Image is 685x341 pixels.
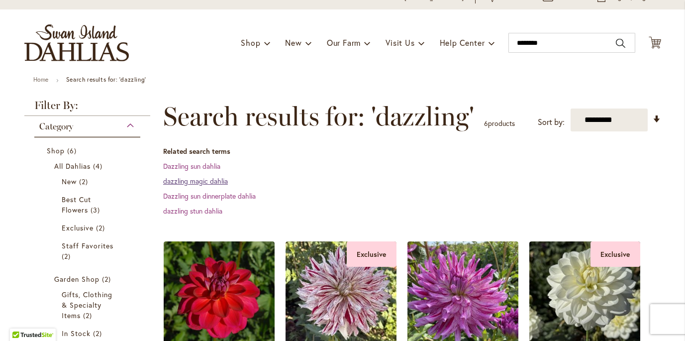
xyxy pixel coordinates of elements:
[54,274,100,284] span: Garden Shop
[241,37,260,48] span: Shop
[163,206,222,216] a: dazzling stun dahlia
[285,37,301,48] span: New
[24,24,129,61] a: store logo
[7,306,35,334] iframe: Launch Accessibility Center
[163,102,474,131] span: Search results for: 'dazzling'
[590,241,640,267] div: Exclusive
[62,241,114,250] span: Staff Favorites
[538,113,565,131] label: Sort by:
[91,205,102,215] span: 3
[67,145,79,156] span: 6
[62,240,116,261] a: Staff Favorites
[484,115,515,131] p: products
[83,310,95,321] span: 2
[62,223,94,232] span: Exclusive
[163,146,661,156] dt: Related search terms
[54,161,123,171] a: All Dahlias
[163,161,220,171] a: Dazzling sun dahlia
[102,274,113,284] span: 2
[66,76,146,83] strong: Search results for: 'dazzling'
[62,329,91,338] span: In Stock
[62,195,91,215] span: Best Cut Flowers
[79,176,91,187] span: 2
[62,328,116,339] a: In Stock
[39,121,73,132] span: Category
[62,290,113,320] span: Gifts, Clothing & Specialty Items
[47,146,65,155] span: Shop
[62,223,116,233] a: Exclusive
[163,176,228,186] a: dazzling magic dahlia
[163,191,256,201] a: Dazzling sun dinnerplate dahlia
[93,328,104,339] span: 2
[24,100,151,116] strong: Filter By:
[62,194,116,215] a: Best Cut Flowers
[47,145,131,156] a: Shop
[386,37,414,48] span: Visit Us
[62,289,116,321] a: Gifts, Clothing &amp; Specialty Items
[93,161,105,171] span: 4
[327,37,361,48] span: Our Farm
[62,177,77,186] span: New
[54,274,123,284] a: Garden Shop
[62,251,73,261] span: 2
[33,76,49,83] a: Home
[62,176,116,187] a: New
[484,118,488,128] span: 6
[54,161,91,171] span: All Dahlias
[347,241,396,267] div: Exclusive
[96,223,107,233] span: 2
[440,37,485,48] span: Help Center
